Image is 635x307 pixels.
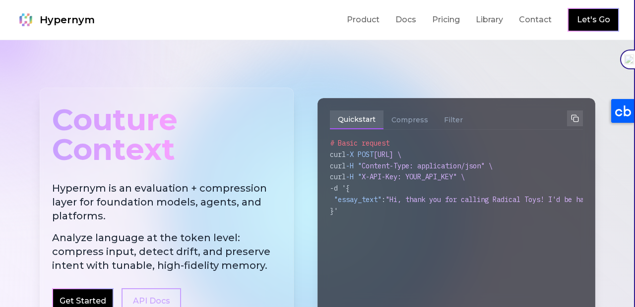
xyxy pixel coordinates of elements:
[330,184,350,193] span: -d '{
[374,150,401,159] span: [URL] \
[395,14,416,26] a: Docs
[330,110,383,129] button: Quickstart
[52,231,281,272] span: Analyze language at the token level: compress input, detect drift, and preserve intent with tunab...
[16,10,36,30] img: Hypernym Logo
[436,110,471,129] button: Filter
[577,14,610,26] a: Let's Go
[60,295,106,307] a: Get Started
[362,161,493,170] span: Content-Type: application/json" \
[476,14,503,26] a: Library
[346,172,362,181] span: -H "
[334,195,381,204] span: "essay_text"
[567,110,583,126] button: Copy to clipboard
[346,161,362,170] span: -H "
[381,195,385,204] span: :
[40,13,95,27] span: Hypernym
[346,150,374,159] span: -X POST
[330,172,346,181] span: curl
[347,14,380,26] a: Product
[383,110,436,129] button: Compress
[52,100,281,169] div: Couture Context
[16,10,95,30] a: Hypernym
[330,150,346,159] span: curl
[330,206,338,215] span: }'
[362,172,465,181] span: X-API-Key: YOUR_API_KEY" \
[52,181,281,272] h2: Hypernym is an evaluation + compression layer for foundation models, agents, and platforms.
[519,14,552,26] a: Contact
[432,14,460,26] a: Pricing
[330,139,389,148] span: # Basic request
[330,161,346,170] span: curl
